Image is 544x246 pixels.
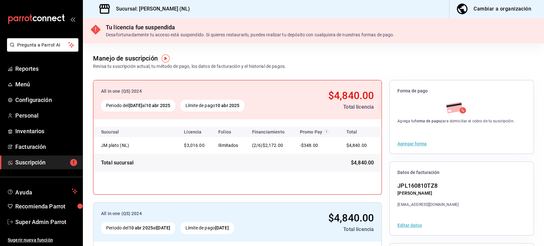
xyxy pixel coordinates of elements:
[184,143,204,148] span: $3,016.00
[93,54,158,63] div: Manejo de suscripción
[15,142,77,151] span: Facturación
[397,190,459,197] div: [PERSON_NAME]
[7,38,78,52] button: Pregunta a Parrot AI
[106,23,394,32] div: Tu licencia fue suspendida
[15,202,77,211] span: Recomienda Parrot
[346,143,366,148] span: $4,840.00
[70,17,75,22] button: open_drawer_menu
[4,46,78,53] a: Pregunta a Parrot AI
[397,202,459,207] div: [EMAIL_ADDRESS][DOMAIN_NAME]
[328,90,374,102] span: $4,840.00
[111,5,190,13] h3: Sucursal: [PERSON_NAME] (NL)
[300,143,318,148] span: -$348.00
[101,210,279,217] div: All in one (QS) 2024
[128,225,153,230] strong: 10 abr 2025
[15,111,77,120] span: Personal
[156,225,170,230] strong: [DATE]
[397,170,526,176] span: Datos de facturación
[300,129,334,134] div: Promo Pay
[338,127,381,137] th: Total
[128,103,142,108] strong: [DATE]
[213,127,247,137] th: Folios
[262,143,283,148] span: $2,172.00
[284,226,374,233] div: Total licencia
[101,142,165,148] div: JM plato (NL)
[162,54,170,62] img: Tooltip marker
[179,127,213,137] th: Licencia
[15,64,77,73] span: Reportes
[397,181,459,190] div: JPL160810TZ8
[93,63,286,70] div: Revisa tu suscripción actual, tu método de pago, los datos de facturación y el historial de pagos.
[397,223,422,228] button: Editar datos
[213,137,247,154] td: Ilimitados
[15,127,77,135] span: Inventarios
[8,237,77,243] span: Sugerir nueva función
[324,129,329,134] svg: Recibe un descuento en el costo de tu membresía al cubrir 80% de tus transacciones realizadas con...
[15,80,77,89] span: Menú
[17,42,69,48] span: Pregunta a Parrot AI
[351,159,374,167] span: $4,840.00
[474,4,531,13] div: Cambiar a organización
[180,100,244,112] div: Límite de pago
[101,100,175,112] div: Periodo del al
[15,218,77,226] span: Super Admin Parrot
[397,118,514,124] div: Agrega tu para domiciliar el cobro de tu suscripción.
[101,159,134,167] div: Total sucursal
[106,32,394,38] div: Desafortunadamente tu acceso está suspendido. Si quieres restaurarlo, puedes realizar tu depósito...
[101,88,284,95] div: All in one (QS) 2024
[252,142,290,149] div: (2/6)
[215,103,239,108] strong: 10 abr 2025
[101,129,136,134] div: Sucursal
[215,225,229,230] strong: [DATE]
[15,96,77,104] span: Configuración
[146,103,170,108] strong: 10 abr 2025
[247,127,295,137] th: Financiamiento
[15,187,69,195] span: Ayuda
[397,88,526,94] span: Forma de pago
[289,103,374,111] div: Total licencia
[328,212,374,224] span: $4,840.00
[397,141,427,146] button: Agregar forma
[415,119,440,123] strong: forma de pago
[15,158,77,167] span: Suscripción
[180,222,234,234] div: Límite de pago
[101,222,175,234] div: Periodo del al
